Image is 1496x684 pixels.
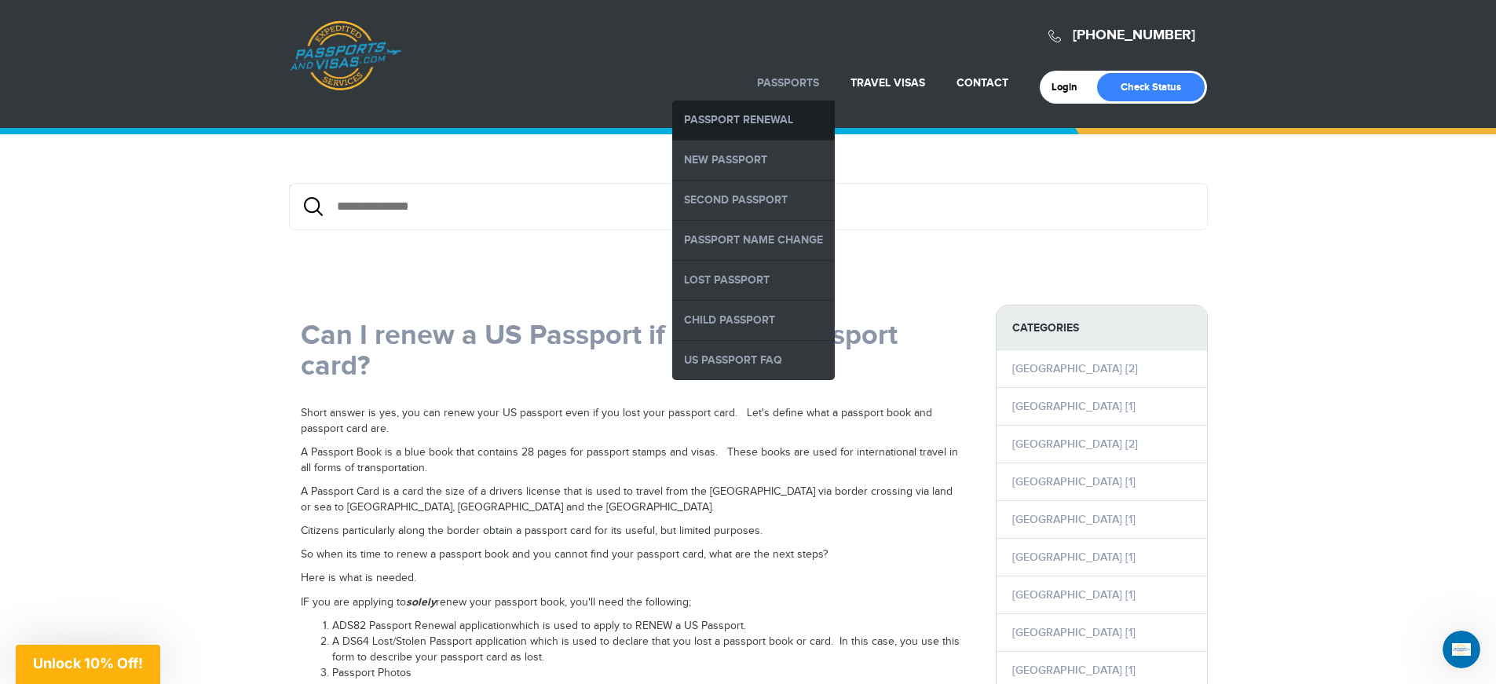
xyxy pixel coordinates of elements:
[672,141,835,180] a: New Passport
[301,320,960,382] h1: Can I renew a US Passport if I lost my passport card?
[339,620,511,632] a: DS82 Passport Renewal application
[332,666,960,682] li: Passport Photos
[672,101,835,140] a: Passport Renewal
[672,341,835,380] a: US Passport FAQ
[672,301,835,340] a: Child Passport
[290,20,401,91] a: Passports & [DOMAIN_NAME]
[16,645,160,684] div: Unlock 10% Off!
[1012,664,1136,677] a: [GEOGRAPHIC_DATA] [1]
[1052,81,1088,93] a: Login
[406,595,436,609] strong: solely
[850,76,925,90] a: Travel Visas
[1012,437,1138,451] a: [GEOGRAPHIC_DATA] [2]
[301,594,960,611] p: IF you are applying to renew your passport book, you'll need the following;
[301,445,960,477] p: A Passport Book is a blue book that contains 28 pages for passport stamps and visas. These books ...
[672,181,835,220] a: Second Passport
[956,76,1008,90] a: Contact
[301,406,960,437] p: Short answer is yes, you can renew your US passport even if you lost your passport card. Let's de...
[1097,73,1205,101] a: Check Status
[1012,588,1136,602] a: [GEOGRAPHIC_DATA] [1]
[1012,550,1136,564] a: [GEOGRAPHIC_DATA] [1]
[289,183,1208,230] div: {/exp:low_search:form}
[33,655,143,671] span: Unlock 10% Off!
[757,76,819,90] a: Passports
[301,485,960,516] p: A Passport Card is a card the size of a drivers license that is used to travel from the [GEOGRAPH...
[1073,27,1195,44] a: [PHONE_NUMBER]
[997,305,1207,350] strong: Categories
[1443,631,1480,668] iframe: Intercom live chat
[301,571,960,587] p: Here is what is needed.
[672,261,835,300] a: Lost Passport
[301,547,960,563] p: So when its time to renew a passport book and you cannot find your passport card, what are the ne...
[1012,475,1136,488] a: [GEOGRAPHIC_DATA] [1]
[1012,400,1136,413] a: [GEOGRAPHIC_DATA] [1]
[1012,513,1136,526] a: [GEOGRAPHIC_DATA] [1]
[672,221,835,260] a: Passport Name Change
[1012,362,1138,375] a: [GEOGRAPHIC_DATA] [2]
[332,619,960,635] li: A which is used to apply to RENEW a US Passport.
[332,635,960,666] li: A DS64 Lost/Stolen Passport application which is used to declare that you lost a passport book or...
[301,524,960,540] p: Citizens particularly along the border obtain a passport card for its useful, but limited purposes.
[1012,626,1136,639] a: [GEOGRAPHIC_DATA] [1]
